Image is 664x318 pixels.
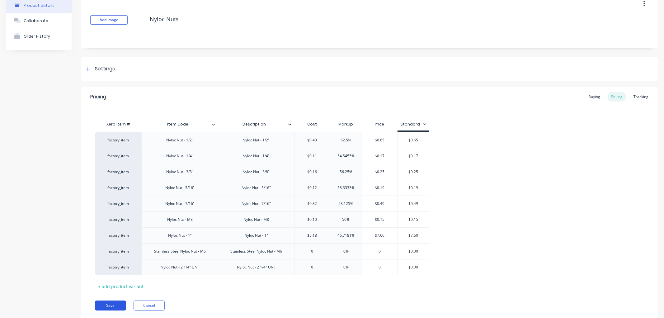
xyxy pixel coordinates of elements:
[362,132,398,148] div: $0.65
[24,18,48,23] div: Collaborate
[101,169,135,175] div: factory_item
[362,228,398,243] div: $7.60
[149,247,211,255] div: Stainless Steel Nyloc Nut - M6
[362,259,398,275] div: 0
[95,282,147,291] div: + add product variant
[162,168,199,176] div: Nyloc Nut - 3/8"
[238,152,275,160] div: Nyloc Nut - 1/4"
[101,137,135,143] div: factory_item
[101,264,135,270] div: factory_item
[24,3,54,8] div: Product details
[362,212,398,227] div: $0.15
[95,164,429,180] div: factory_itemNyloc Nut - 3/8"Nyloc Nut - 3/8"$0.1656.25%$0.25$0.25
[95,301,126,311] button: Save
[330,196,362,211] div: 53.125%
[160,200,200,208] div: Nyloc Nut - 7/16"
[232,263,280,271] div: Nyloc Nut - 2 1/4" UNF
[95,132,429,148] div: factory_itemNyloc Nut - 1/2"Nyloc Nut - 1/2"$0.4062.5%$0.65$0.65
[218,118,294,131] div: Description
[362,196,398,211] div: $0.49
[294,228,330,243] div: $5.18
[362,164,398,180] div: $0.25
[294,164,330,180] div: $0.16
[95,211,429,227] div: factory_itemNyloc Nut - M8Nyloc Nut - M8$0.1050%$0.15$0.15
[398,228,429,243] div: $7.60
[362,180,398,196] div: $0.19
[156,263,204,271] div: Nyloc Nut - 2 1/4" UNF
[160,184,200,192] div: Nyloc Nut - 5/16"
[237,200,276,208] div: Nyloc Nut - 7/16"
[330,118,362,131] div: Markup
[294,180,330,196] div: $0.12
[90,15,128,25] button: Add image
[401,121,426,127] div: Standard
[330,180,362,196] div: 58.3333%
[362,118,398,131] div: Price
[163,231,197,240] div: Nyloc Nut - 1"
[630,92,652,102] div: Tracking
[585,92,603,102] div: Buying
[330,244,362,259] div: 0%
[101,217,135,222] div: factory_item
[238,136,275,144] div: Nyloc Nut - 1/2"
[142,116,214,132] div: Item Code
[95,196,429,211] div: factory_itemNyloc Nut - 7/16"Nyloc Nut - 7/16"$0.3253.125%$0.49$0.49
[398,196,429,211] div: $0.49
[162,136,199,144] div: Nyloc Nut - 1/2"
[6,28,72,44] button: Order History
[95,227,429,243] div: factory_itemNyloc Nut - 1"Nyloc Nut - 1"$5.1846.7181%$7.60$7.60
[218,116,290,132] div: Description
[238,168,275,176] div: Nyloc Nut - 3/8"
[398,180,429,196] div: $0.19
[330,259,362,275] div: 0%
[24,34,50,39] div: Order History
[330,228,362,243] div: 46.7181%
[95,148,429,164] div: factory_itemNyloc Nut - 1/4"Nyloc Nut - 1/4"$0.1154.5455%$0.17$0.17
[294,196,330,211] div: $0.32
[239,231,273,240] div: Nyloc Nut - 1"
[294,244,330,259] div: 0
[225,247,287,255] div: Stainless Steel Nyloc Nut - M6
[101,153,135,159] div: factory_item
[147,12,593,26] textarea: Nyloc Nuts
[95,65,115,73] div: Settings
[134,301,165,311] button: Cancel
[101,233,135,238] div: factory_item
[162,152,199,160] div: Nyloc Nut - 1/4"
[362,244,398,259] div: 0
[95,243,429,259] div: factory_itemStainless Steel Nyloc Nut - M6Stainless Steel Nyloc Nut - M600%0$0.00
[608,92,626,102] div: Selling
[398,212,429,227] div: $0.15
[398,244,429,259] div: $0.00
[95,118,142,131] div: Xero Item #
[162,216,198,224] div: Nyloc Nut - M8
[101,185,135,191] div: factory_item
[330,164,362,180] div: 56.25%
[294,212,330,227] div: $0.10
[398,148,429,164] div: $0.17
[238,216,274,224] div: Nyloc Nut - M8
[294,118,330,131] div: Cost
[294,132,330,148] div: $0.40
[294,148,330,164] div: $0.11
[398,132,429,148] div: $0.65
[362,148,398,164] div: $0.17
[90,93,106,101] div: Pricing
[95,180,429,196] div: factory_itemNyloc Nut - 5/16"Nyloc Nut - 5/16"$0.1258.3333%$0.19$0.19
[101,249,135,254] div: factory_item
[398,164,429,180] div: $0.25
[330,212,362,227] div: 50%
[95,259,429,275] div: factory_itemNyloc Nut - 2 1/4" UNFNyloc Nut - 2 1/4" UNF00%0$0.00
[101,201,135,206] div: factory_item
[398,259,429,275] div: $0.00
[237,184,276,192] div: Nyloc Nut - 5/16"
[330,148,362,164] div: 54.5455%
[330,132,362,148] div: 62.5%
[294,259,330,275] div: 0
[6,13,72,28] button: Collaborate
[142,118,218,131] div: Item Code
